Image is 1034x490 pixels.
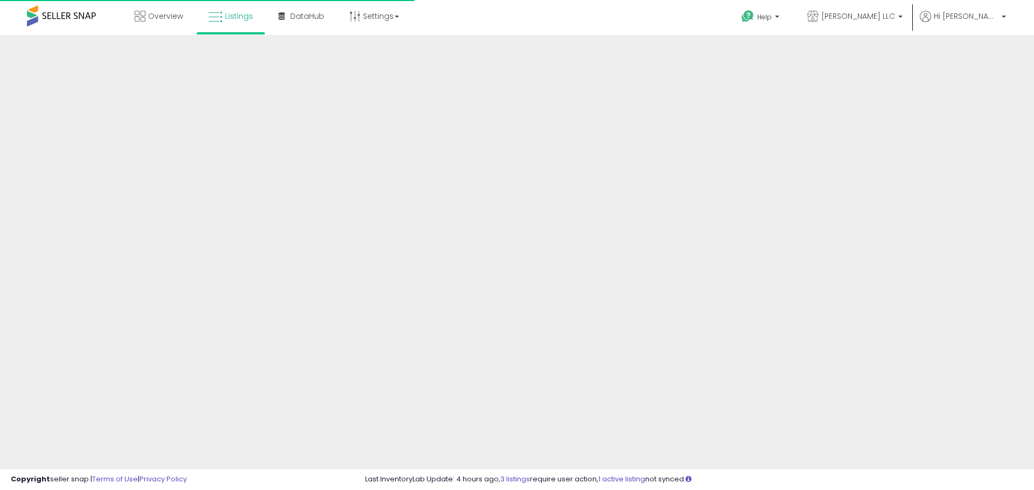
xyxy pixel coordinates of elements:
[821,11,895,22] span: [PERSON_NAME] LLC
[11,474,187,485] div: seller snap | |
[741,10,754,23] i: Get Help
[733,2,790,35] a: Help
[290,11,324,22] span: DataHub
[11,474,50,484] strong: Copyright
[757,12,772,22] span: Help
[920,11,1006,35] a: Hi [PERSON_NAME]
[598,474,645,484] a: 1 active listing
[225,11,253,22] span: Listings
[365,474,1023,485] div: Last InventoryLab Update: 4 hours ago, require user action, not synced.
[500,474,530,484] a: 3 listings
[934,11,998,22] span: Hi [PERSON_NAME]
[686,475,691,482] i: Click here to read more about un-synced listings.
[139,474,187,484] a: Privacy Policy
[92,474,138,484] a: Terms of Use
[148,11,183,22] span: Overview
